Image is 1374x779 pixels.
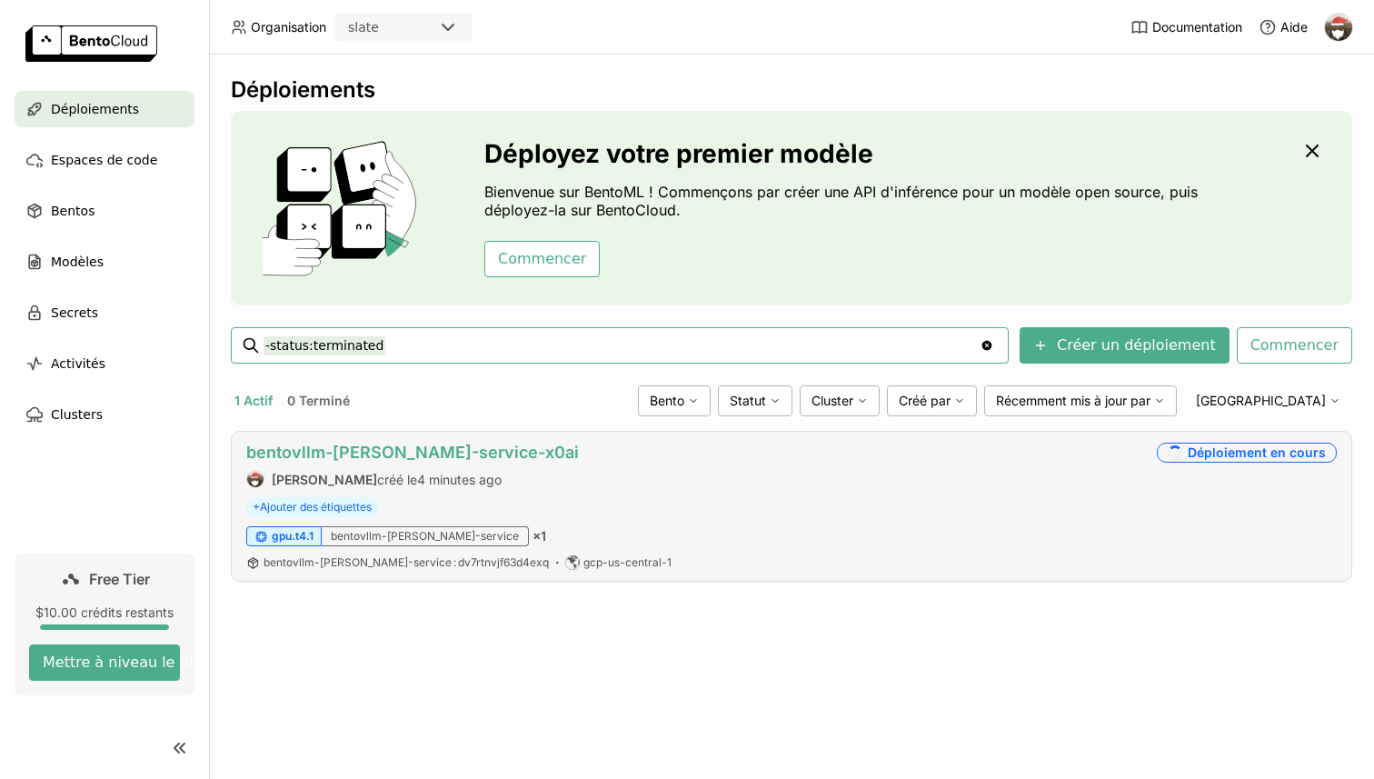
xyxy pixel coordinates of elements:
a: Free Tier$10.00 crédits restantsMettre à niveau le plan [15,554,194,695]
a: Espaces de code [15,142,194,178]
img: Arthur Monnier [1325,14,1352,41]
span: Documentation [1152,19,1242,35]
a: bentovllm-[PERSON_NAME]-service-x0ai [246,443,579,462]
svg: Clear value [980,338,994,353]
span: Modèles [51,251,104,273]
span: Récemment mis à jour par [996,393,1150,409]
div: slate [348,18,379,36]
span: Déploiements [51,98,139,120]
strong: [PERSON_NAME] [272,472,377,487]
span: Clusters [51,404,103,425]
div: Statut [718,385,792,416]
button: Créer un déploiement [1020,327,1230,364]
div: Cluster [800,385,880,416]
a: Modèles [15,244,194,280]
div: Récemment mis à jour par [984,385,1177,416]
span: Espaces de code [51,149,157,171]
span: Activités [51,353,105,375]
button: 0 Terminé [284,389,353,413]
a: bentovllm-[PERSON_NAME]-service:dv7rtnvjf63d4exq [264,555,549,570]
span: bentovllm-[PERSON_NAME]-service dv7rtnvjf63d4exq [264,555,549,569]
button: Commencer [1237,327,1352,364]
span: Secrets [51,302,98,324]
div: créé le [246,470,579,488]
span: : [453,555,456,569]
a: Documentation [1130,18,1242,36]
h3: Déployez votre premier modèle [484,139,1202,168]
a: Déploiements [15,91,194,127]
span: 4 minutes ago [417,472,502,487]
input: Selected slate. [381,19,383,37]
img: Arthur Monnier [247,471,264,487]
span: Aide [1280,19,1308,35]
span: [GEOGRAPHIC_DATA] [1196,393,1326,409]
input: Rechercher [264,331,980,360]
span: Organisation [251,19,326,35]
a: Clusters [15,396,194,433]
img: cover onboarding [245,140,441,276]
button: Commencer [484,241,600,277]
div: [GEOGRAPHIC_DATA] [1184,385,1352,416]
a: Activités [15,345,194,382]
img: logo [25,25,157,62]
div: Bento [638,385,711,416]
div: Aide [1259,18,1308,36]
span: Créé par [899,393,951,409]
button: Mettre à niveau le plan [29,644,180,681]
i: loading [1165,443,1184,462]
span: Statut [730,393,766,409]
a: Bentos [15,193,194,229]
span: Bentos [51,200,95,222]
span: × 1 [533,528,546,544]
button: 1 Actif [231,389,276,413]
div: bentovllm-[PERSON_NAME]-service [322,526,529,546]
span: Cluster [811,393,853,409]
a: Secrets [15,295,194,331]
p: Bienvenue sur BentoML ! Commençons par créer une API d'inférence pour un modèle open source, puis... [484,183,1202,219]
span: gcp-us-central-1 [583,555,672,570]
span: gpu.t4.1 [272,529,314,544]
span: +Ajouter des étiquettes [246,497,378,517]
div: $10.00 crédits restants [29,604,180,621]
div: Créé par [887,385,977,416]
div: Déploiement en cours [1157,443,1337,463]
span: Free Tier [89,570,150,588]
div: Déploiements [231,76,1352,104]
span: Bento [650,393,684,409]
